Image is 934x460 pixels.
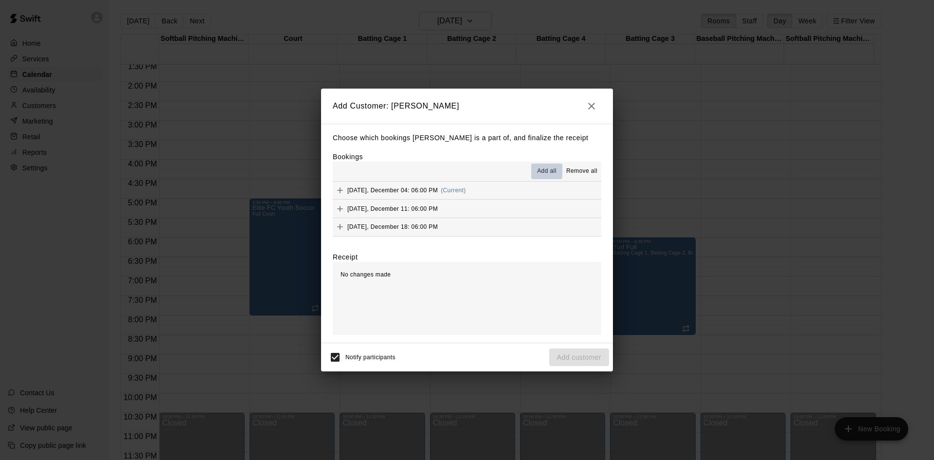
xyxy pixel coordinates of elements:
[347,187,438,194] span: [DATE], December 04: 06:00 PM
[333,252,358,262] label: Receipt
[562,164,601,179] button: Remove all
[347,223,438,230] span: [DATE], December 18: 06:00 PM
[333,132,601,144] p: Choose which bookings [PERSON_NAME] is a part of, and finalize the receipt
[531,164,562,179] button: Add all
[333,186,347,194] span: Add
[333,153,363,161] label: Bookings
[333,204,347,212] span: Add
[321,89,613,124] h2: Add Customer: [PERSON_NAME]
[441,187,466,194] span: (Current)
[341,271,391,278] span: No changes made
[345,354,395,361] span: Notify participants
[333,182,601,200] button: Add[DATE], December 04: 06:00 PM(Current)
[566,166,597,176] span: Remove all
[537,166,557,176] span: Add all
[333,223,347,230] span: Add
[333,200,601,218] button: Add[DATE], December 11: 06:00 PM
[333,218,601,236] button: Add[DATE], December 18: 06:00 PM
[347,205,438,212] span: [DATE], December 11: 06:00 PM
